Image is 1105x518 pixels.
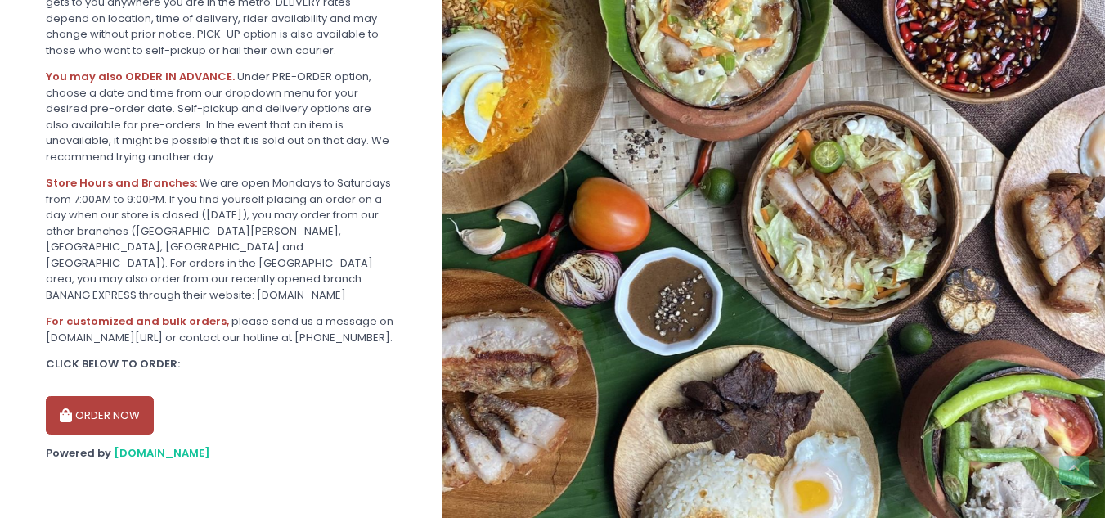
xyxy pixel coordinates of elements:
[46,313,396,345] div: please send us a message on [DOMAIN_NAME][URL] or contact our hotline at [PHONE_NUMBER].
[46,445,396,462] div: Powered by
[46,175,197,191] b: Store Hours and Branches:
[46,396,154,435] button: ORDER NOW
[46,69,235,84] b: You may also ORDER IN ADVANCE.
[46,356,396,372] div: CLICK BELOW TO ORDER:
[114,445,210,461] a: [DOMAIN_NAME]
[46,69,396,164] div: Under PRE-ORDER option, choose a date and time from our dropdown menu for your desired pre-order ...
[46,313,229,329] b: For customized and bulk orders,
[46,175,396,303] div: We are open Mondays to Saturdays from 7:00AM to 9:00PM. If you find yourself placing an order on ...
